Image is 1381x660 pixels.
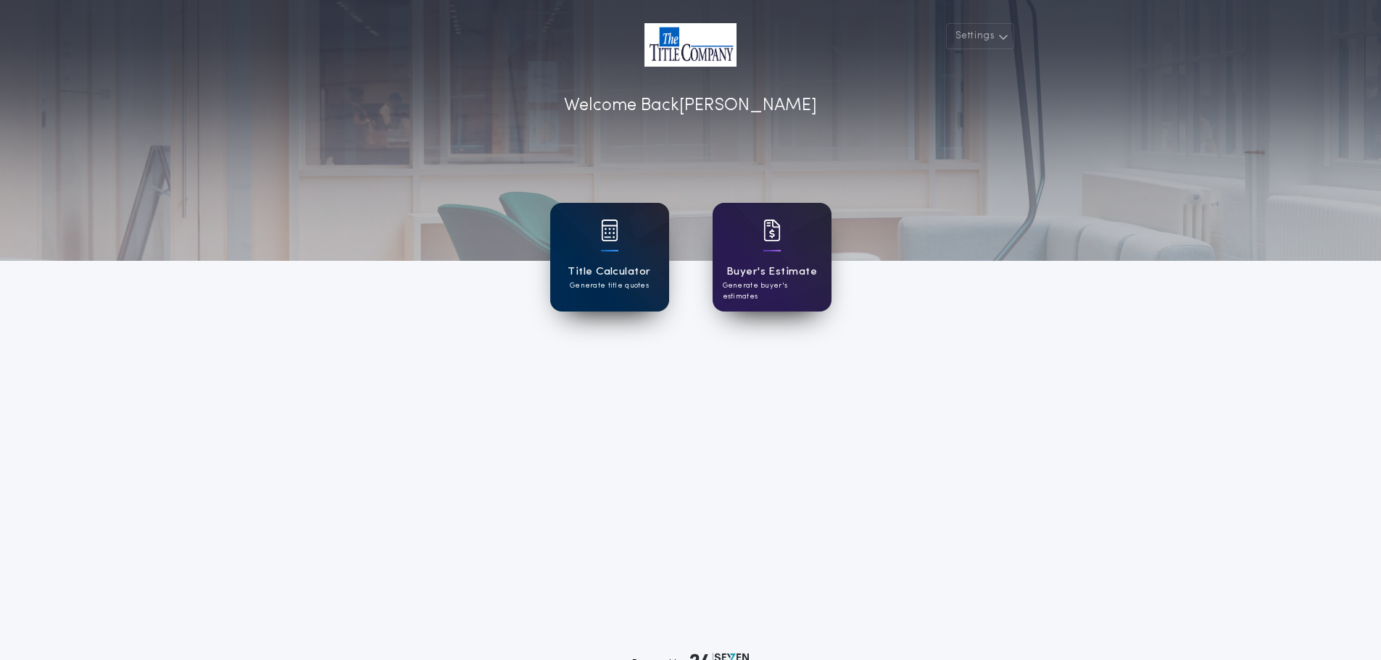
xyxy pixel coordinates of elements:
[644,23,737,67] img: account-logo
[763,220,781,241] img: card icon
[564,93,817,119] p: Welcome Back [PERSON_NAME]
[723,280,821,302] p: Generate buyer's estimates
[568,264,650,280] h1: Title Calculator
[726,264,817,280] h1: Buyer's Estimate
[550,203,669,312] a: card iconTitle CalculatorGenerate title quotes
[601,220,618,241] img: card icon
[570,280,649,291] p: Generate title quotes
[946,23,1014,49] button: Settings
[713,203,831,312] a: card iconBuyer's EstimateGenerate buyer's estimates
